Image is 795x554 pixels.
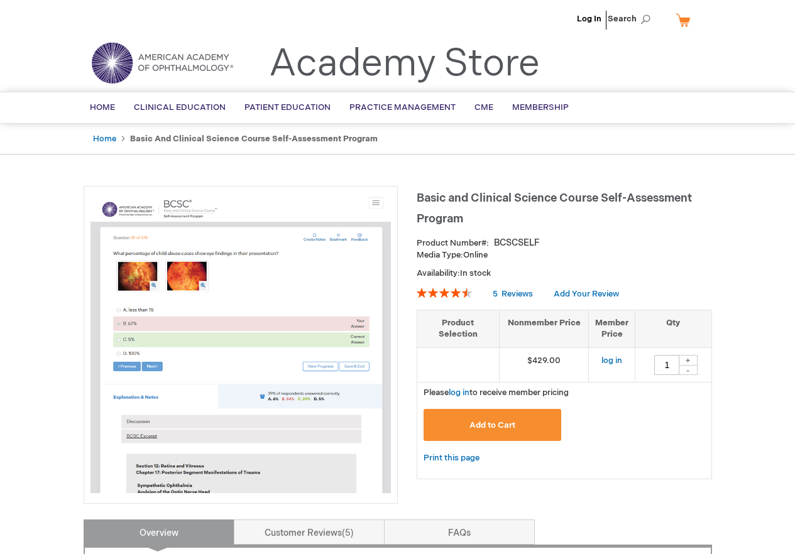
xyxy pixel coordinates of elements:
[577,14,601,24] a: Log In
[417,310,500,347] th: Product Selection
[469,420,515,430] span: Add to Cart
[424,388,569,398] span: Please to receive member pricing
[384,519,535,545] a: FAQs
[134,102,226,112] span: Clinical Education
[93,134,116,144] a: Home
[554,289,619,299] a: Add Your Review
[654,355,679,375] input: Qty
[424,450,480,466] a: Print this page
[679,365,698,375] div: -
[417,249,712,261] p: Online
[449,388,469,398] a: log in
[494,237,540,249] div: BCSCSELF
[417,268,712,280] p: Availability:
[90,102,115,112] span: Home
[512,102,569,112] span: Membership
[493,289,498,299] span: 5
[269,41,540,87] a: Academy Store
[417,238,489,248] strong: Product Number
[234,519,385,545] a: Customer Reviews5
[84,519,234,545] a: Overview
[342,528,354,538] span: 5
[679,355,698,366] div: +
[589,310,635,347] th: Member Price
[499,310,589,347] th: Nonmember Price
[417,250,463,260] strong: Media Type:
[90,193,391,493] img: Basic and Clinical Science Course Self-Assessment Program
[130,134,378,144] strong: Basic and Clinical Science Course Self-Assessment Program
[635,310,711,347] th: Qty
[608,6,655,31] span: Search
[244,102,331,112] span: Patient Education
[424,409,562,441] button: Add to Cart
[474,102,493,112] span: CME
[502,289,533,299] span: Reviews
[417,288,472,298] div: 92%
[493,289,535,299] a: 5 Reviews
[499,347,589,382] td: $429.00
[349,102,456,112] span: Practice Management
[417,192,692,225] span: Basic and Clinical Science Course Self-Assessment Program
[460,268,491,278] span: In stock
[601,356,622,366] a: log in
